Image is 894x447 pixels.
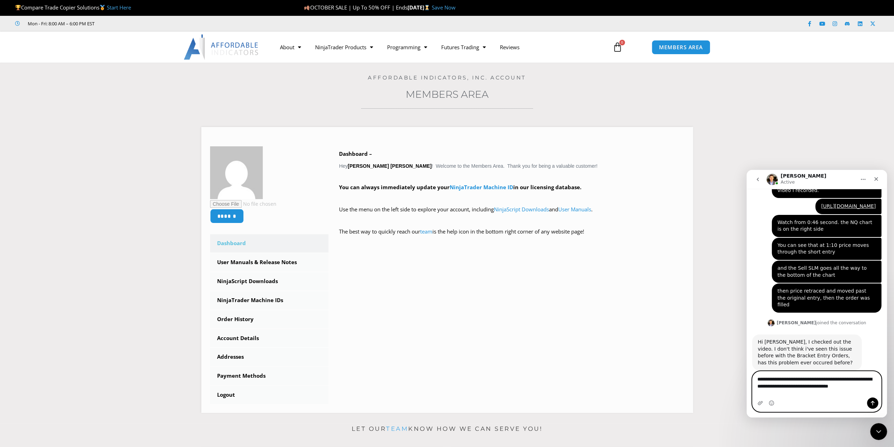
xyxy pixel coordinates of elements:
[424,5,430,10] img: ⌛
[210,367,329,385] a: Payment Methods
[339,150,372,157] b: Dashboard –
[420,228,432,235] a: team
[201,423,693,435] p: Let our know how we can serve you!
[210,291,329,309] a: NinjaTrader Machine IDs
[210,253,329,272] a: User Manuals & Release Notes
[870,423,887,440] iframe: Intercom live chat
[184,34,259,60] img: LogoAI | Affordable Indicators – NinjaTrader
[619,40,625,45] span: 0
[493,39,527,55] a: Reviews
[304,5,309,10] img: 🍂
[273,39,308,55] a: About
[339,205,684,224] p: Use the menu on the left side to explore your account, including and .
[15,5,21,10] img: 🏆
[210,272,329,290] a: NinjaScript Downloads
[304,4,407,11] span: OCTOBER SALE | Up To 50% OFF | Ends
[368,74,526,81] a: Affordable Indicators, Inc. Account
[434,39,493,55] a: Futures Trading
[339,227,684,247] p: The best way to quickly reach our is the help icon in the bottom right corner of any website page!
[210,348,329,366] a: Addresses
[558,206,591,213] a: User Manuals
[380,39,434,55] a: Programming
[386,425,408,432] a: team
[273,39,605,55] nav: Menu
[210,329,329,347] a: Account Details
[210,310,329,328] a: Order History
[26,19,94,28] span: Mon - Fri: 8:00 AM – 6:00 PM EST
[210,386,329,404] a: Logout
[348,163,432,169] strong: [PERSON_NAME] [PERSON_NAME]
[407,4,431,11] strong: [DATE]
[659,45,703,50] span: MEMBERS AREA
[494,206,549,213] a: NinjaScript Downloads
[210,234,329,404] nav: Account pages
[308,39,380,55] a: NinjaTrader Products
[210,234,329,253] a: Dashboard
[746,170,887,417] iframe: Intercom live chat
[406,88,489,100] a: Members Area
[652,40,710,55] a: MEMBERS AREA
[15,4,131,11] span: Compare Trade Copier Solutions
[450,184,513,191] a: NinjaTrader Machine ID
[107,4,131,11] a: Start Here
[602,37,633,57] a: 0
[100,5,105,10] img: 🥇
[339,184,581,191] strong: You can always immediately update your in our licensing database.
[431,4,455,11] a: Save Now
[339,149,684,247] div: Hey ! Welcome to the Members Area. Thank you for being a valuable customer!
[210,146,263,199] img: 8238e644ec491e7434616f3b299f517a81825848ff9ea252367ca992b10acf87
[104,20,210,27] iframe: Customer reviews powered by Trustpilot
